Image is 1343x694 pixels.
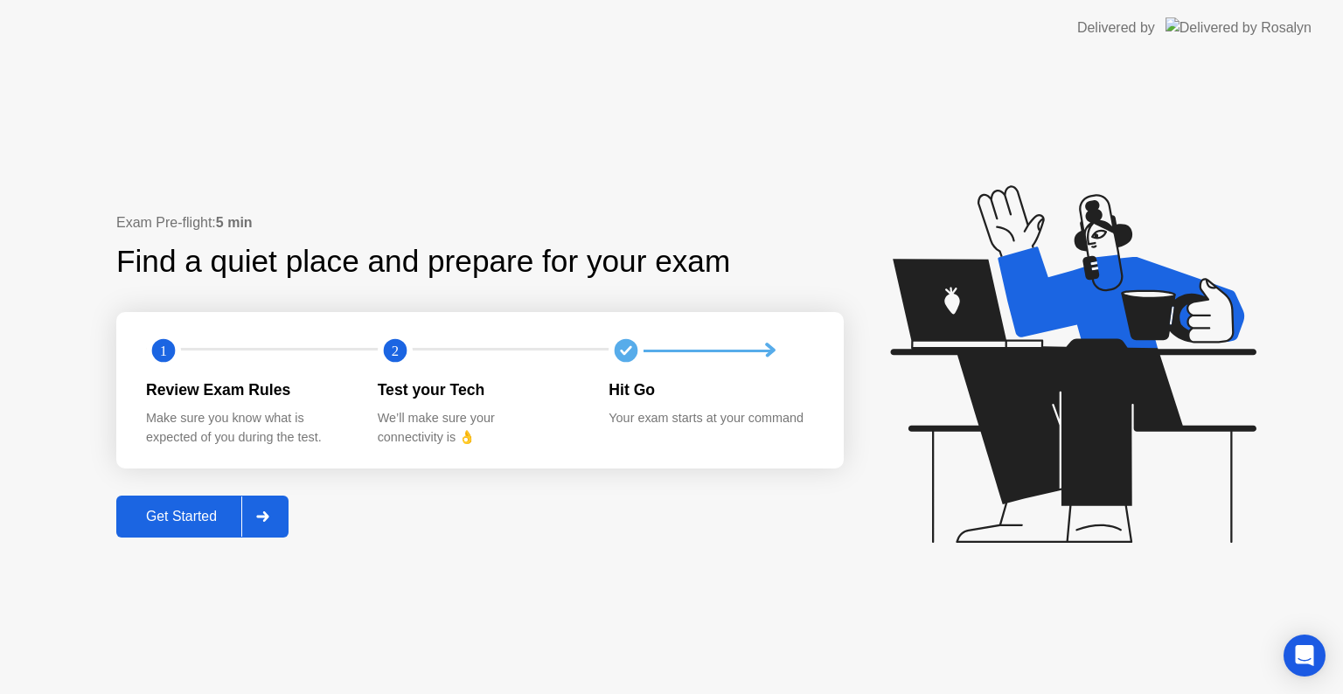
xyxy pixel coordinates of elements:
[116,496,289,538] button: Get Started
[1166,17,1312,38] img: Delivered by Rosalyn
[116,212,844,233] div: Exam Pre-flight:
[609,378,812,401] div: Hit Go
[378,409,581,447] div: We’ll make sure your connectivity is 👌
[122,509,241,524] div: Get Started
[116,239,733,285] div: Find a quiet place and prepare for your exam
[378,378,581,401] div: Test your Tech
[1284,635,1326,677] div: Open Intercom Messenger
[1077,17,1155,38] div: Delivered by
[146,378,350,401] div: Review Exam Rules
[609,409,812,428] div: Your exam starts at your command
[160,343,167,359] text: 1
[392,343,399,359] text: 2
[146,409,350,447] div: Make sure you know what is expected of you during the test.
[216,215,253,230] b: 5 min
